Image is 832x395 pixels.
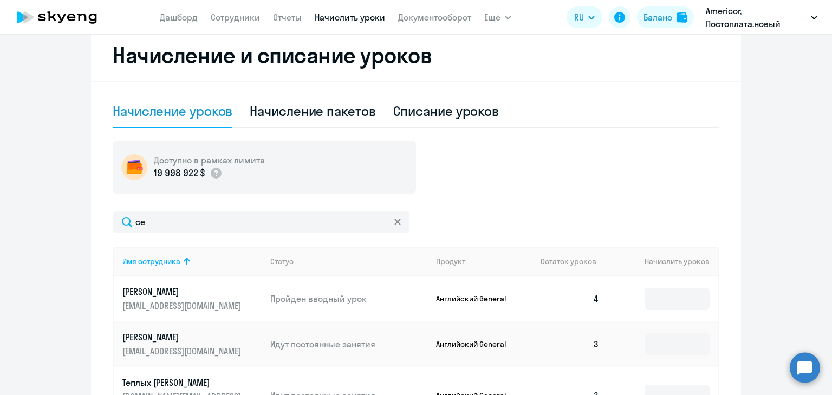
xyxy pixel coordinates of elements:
button: RU [567,6,602,28]
div: Статус [270,256,294,266]
a: Сотрудники [211,12,260,23]
div: Начисление уроков [113,102,232,120]
span: Остаток уроков [541,256,596,266]
a: Документооборот [398,12,471,23]
button: Americor, Постоплата.новый [700,4,823,30]
div: Начисление пакетов [250,102,375,120]
h5: Доступно в рамках лимита [154,154,265,166]
p: Английский General [436,339,517,349]
div: Имя сотрудника [122,256,180,266]
p: [EMAIL_ADDRESS][DOMAIN_NAME] [122,345,244,357]
p: Пройден вводный урок [270,293,427,305]
p: [PERSON_NAME] [122,331,244,343]
p: [PERSON_NAME] [122,286,244,298]
img: wallet-circle.png [121,154,147,180]
p: [EMAIL_ADDRESS][DOMAIN_NAME] [122,300,244,312]
div: Списание уроков [393,102,499,120]
button: Ещё [484,6,511,28]
div: Остаток уроков [541,256,608,266]
div: Баланс [643,11,672,24]
p: Теплых [PERSON_NAME] [122,377,244,389]
a: [PERSON_NAME][EMAIL_ADDRESS][DOMAIN_NAME] [122,286,262,312]
p: Americor, Постоплата.новый [706,4,807,30]
td: 4 [532,276,608,321]
input: Поиск по имени, email, продукту или статусу [113,211,409,233]
div: Статус [270,256,427,266]
div: Продукт [436,256,532,266]
h2: Начисление и списание уроков [113,42,719,68]
a: Дашборд [160,12,198,23]
p: Идут постоянные занятия [270,338,427,350]
td: 3 [532,321,608,367]
img: balance [677,12,687,23]
button: Балансbalance [637,6,694,28]
div: Имя сотрудника [122,256,262,266]
div: Продукт [436,256,465,266]
a: [PERSON_NAME][EMAIL_ADDRESS][DOMAIN_NAME] [122,331,262,357]
p: Английский General [436,294,517,304]
span: RU [574,11,584,24]
span: Ещё [484,11,500,24]
p: 19 998 922 $ [154,166,205,180]
a: Начислить уроки [315,12,385,23]
th: Начислить уроков [608,247,718,276]
a: Отчеты [273,12,302,23]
